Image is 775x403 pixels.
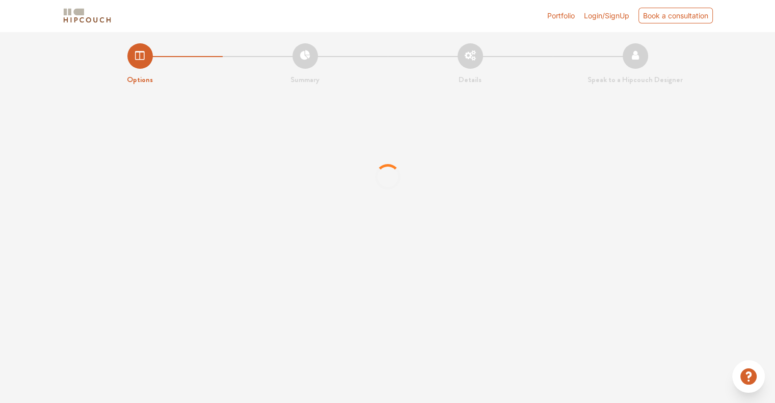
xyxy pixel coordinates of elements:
[459,74,482,85] strong: Details
[638,8,713,23] div: Book a consultation
[62,7,113,24] img: logo-horizontal.svg
[584,11,629,20] span: Login/SignUp
[62,4,113,27] span: logo-horizontal.svg
[587,74,683,85] strong: Speak to a Hipcouch Designer
[127,74,153,85] strong: Options
[290,74,319,85] strong: Summary
[547,10,575,21] a: Portfolio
